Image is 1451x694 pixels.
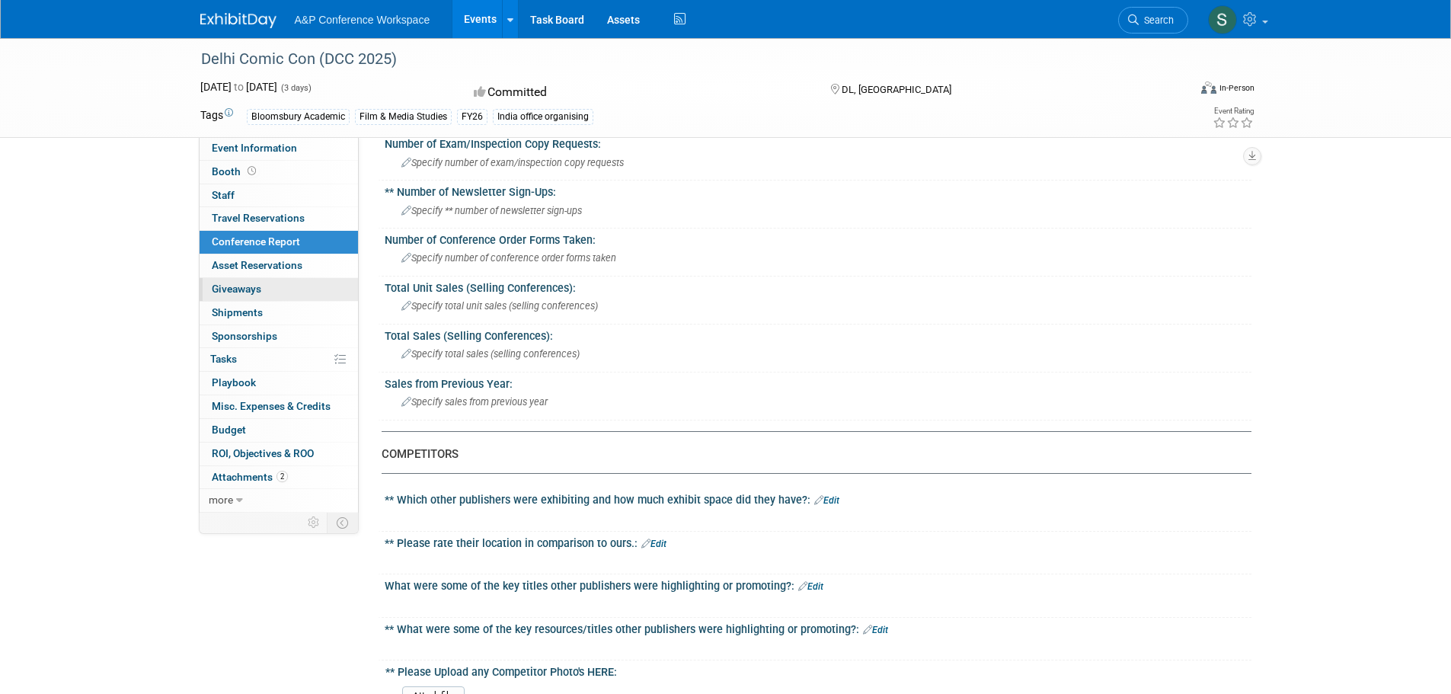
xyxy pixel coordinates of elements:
span: Specify number of exam/inspection copy requests [401,157,624,168]
div: ** What were some of the key resources/titles other publishers were highlighting or promoting?: [385,618,1251,638]
span: Specify number of conference order forms taken [401,252,616,264]
span: Sponsorships [212,330,277,342]
div: FY26 [457,109,487,125]
td: Tags [200,107,233,125]
a: Event Information [200,137,358,160]
div: ** Which other publishers were exhibiting and how much exhibit space did they have?: [385,488,1251,508]
a: Sponsorships [200,325,358,348]
div: COMPETITORS [382,446,1240,462]
span: Specify total unit sales (selling conferences) [401,300,598,312]
div: What were some of the key titles other publishers were highlighting or promoting?: [385,574,1251,594]
span: Booth [212,165,259,177]
span: Asset Reservations [212,259,302,271]
div: Committed [469,79,806,106]
span: Shipments [212,306,263,318]
span: to [232,81,246,93]
span: Playbook [212,376,256,389]
a: Staff [200,184,358,207]
span: Misc. Expenses & Credits [212,400,331,412]
span: A&P Conference Workspace [295,14,430,26]
a: Playbook [200,372,358,395]
img: Format-Inperson.png [1201,82,1216,94]
div: Event Rating [1213,107,1254,115]
a: Giveaways [200,278,358,301]
a: Booth [200,161,358,184]
span: (3 days) [280,83,312,93]
span: [DATE] [DATE] [200,81,277,93]
a: Edit [863,625,888,635]
a: Edit [641,539,666,549]
a: Search [1118,7,1188,34]
div: Total Sales (Selling Conferences): [385,325,1251,344]
a: Conference Report [200,231,358,254]
span: more [209,494,233,506]
span: Specify total sales (selling conferences) [401,348,580,360]
td: Personalize Event Tab Strip [301,513,328,532]
a: more [200,489,358,512]
img: Shereen Muhyeddeen [1208,5,1237,34]
span: Staff [212,189,235,201]
span: Giveaways [212,283,261,295]
span: Specify sales from previous year [401,396,548,408]
a: Tasks [200,348,358,371]
div: In-Person [1219,82,1254,94]
div: ** Please Upload any Competitor Photo's HERE: [385,660,1245,680]
a: Budget [200,419,358,442]
span: Event Information [212,142,297,154]
td: Toggle Event Tabs [327,513,358,532]
div: ** Please rate their location in comparison to ours.: [385,532,1251,552]
img: ExhibitDay [200,13,276,28]
div: ** Number of Newsletter Sign-Ups: [385,181,1251,200]
a: ROI, Objectives & ROO [200,443,358,465]
span: Travel Reservations [212,212,305,224]
a: Edit [798,581,823,592]
span: Conference Report [212,235,300,248]
a: Shipments [200,302,358,325]
div: Total Unit Sales (Selling Conferences): [385,277,1251,296]
span: Tasks [210,353,237,365]
span: Booth not reserved yet [244,165,259,177]
span: 2 [276,471,288,482]
span: Attachments [212,471,288,483]
span: Specify ** number of newsletter sign-ups [401,205,582,216]
div: Number of Conference Order Forms Taken: [385,229,1251,248]
div: Number of Exam/Inspection Copy Requests: [385,133,1251,152]
span: Search [1139,14,1174,26]
span: ROI, Objectives & ROO [212,447,314,459]
div: Bloomsbury Academic [247,109,350,125]
span: Budget [212,424,246,436]
a: Asset Reservations [200,254,358,277]
div: Event Format [1098,79,1255,102]
a: Edit [814,495,839,506]
div: Sales from Previous Year: [385,373,1251,392]
div: Film & Media Studies [355,109,452,125]
a: Misc. Expenses & Credits [200,395,358,418]
div: India office organising [493,109,593,125]
div: Delhi Comic Con (DCC 2025) [196,46,1165,73]
span: DL, [GEOGRAPHIC_DATA] [842,84,951,95]
a: Attachments2 [200,466,358,489]
a: Travel Reservations [200,207,358,230]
